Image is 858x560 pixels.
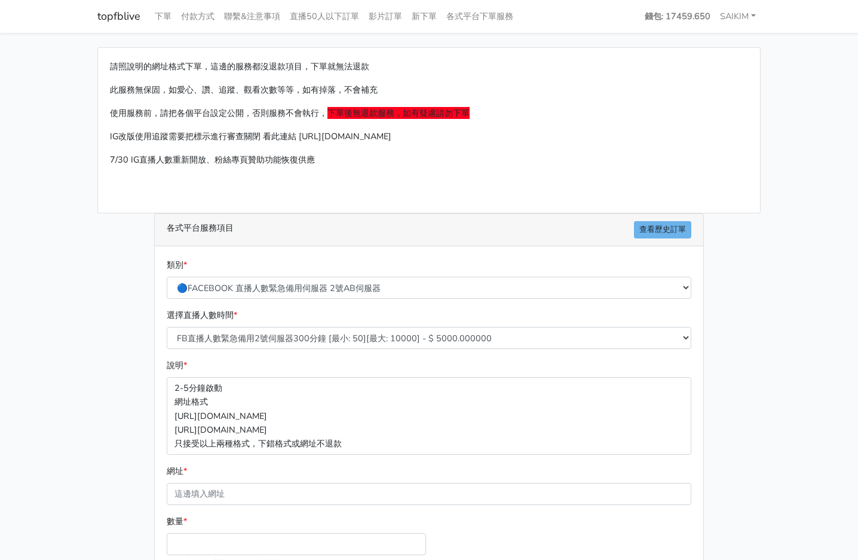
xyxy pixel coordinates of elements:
a: 影片訂單 [364,5,407,28]
a: 查看歷史訂單 [634,221,691,238]
span: 下單後無退款服務，如有疑慮請勿下單 [327,107,470,119]
p: 2-5分鐘啟動 網址格式 [URL][DOMAIN_NAME] [URL][DOMAIN_NAME] 只接受以上兩種格式，下錯格式或網址不退款 [167,377,691,454]
p: 此服務無保固，如愛心、讚、追蹤、觀看次數等等，如有掉落，不會補充 [110,83,748,97]
a: 錢包: 17459.650 [640,5,715,28]
label: 數量 [167,515,187,528]
a: 各式平台下單服務 [442,5,518,28]
label: 說明 [167,359,187,372]
p: IG改版使用追蹤需要把標示進行審查關閉 看此連結 [URL][DOMAIN_NAME] [110,130,748,143]
p: 請照說明的網址格式下單，這邊的服務都沒退款項目，下單就無法退款 [110,60,748,74]
div: 各式平台服務項目 [155,214,703,246]
a: 直播50人以下訂單 [285,5,364,28]
a: topfblive [97,5,140,28]
a: 付款方式 [176,5,219,28]
input: 這邊填入網址 [167,483,691,505]
label: 網址 [167,464,187,478]
strong: 錢包: 17459.650 [645,10,710,22]
p: 使用服務前，請把各個平台設定公開，否則服務不會執行， [110,106,748,120]
a: SAIKIM [715,5,761,28]
p: 7/30 IG直播人數重新開放、粉絲專頁贊助功能恢復供應 [110,153,748,167]
a: 聯繫&注意事項 [219,5,285,28]
label: 類別 [167,258,187,272]
a: 下單 [150,5,176,28]
a: 新下單 [407,5,442,28]
label: 選擇直播人數時間 [167,308,237,322]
